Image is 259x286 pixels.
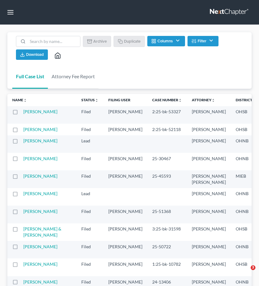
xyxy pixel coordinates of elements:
a: [PERSON_NAME] [23,138,57,143]
td: [PERSON_NAME] [103,106,147,124]
td: 1:25-bk-10782 [147,258,187,276]
span: Download [26,52,44,57]
td: [PERSON_NAME] [103,153,147,170]
td: [PERSON_NAME] [103,170,147,188]
td: OHSB [231,106,257,124]
td: [PERSON_NAME] [187,258,231,276]
td: 25-30467 [147,153,187,170]
a: Attorneyunfold_more [192,98,215,102]
td: OHNB [231,188,257,206]
a: [PERSON_NAME] [23,261,57,267]
a: Statusunfold_more [81,98,99,102]
a: [PERSON_NAME] [23,209,57,214]
td: OHSB [231,124,257,135]
a: Case Numberunfold_more [152,98,182,102]
td: Filed [76,170,103,188]
td: 2:25-bk-53327 [147,106,187,124]
td: 25-51368 [147,206,187,223]
td: [PERSON_NAME] [187,241,231,258]
td: Filed [76,153,103,170]
td: Filed [76,223,103,241]
td: MIEB [231,170,257,188]
td: Filed [76,258,103,276]
td: Filed [76,106,103,124]
td: 25-50722 [147,241,187,258]
td: 3:25-bk-31598 [147,223,187,241]
td: [PERSON_NAME] [103,241,147,258]
a: [PERSON_NAME] [23,244,57,249]
td: [PERSON_NAME] [187,106,231,124]
td: OHSB [231,223,257,241]
i: unfold_more [211,99,215,102]
td: [PERSON_NAME] [187,153,231,170]
td: 2:25-bk-52118 [147,124,187,135]
td: [PERSON_NAME] [187,223,231,241]
td: [PERSON_NAME] [103,124,147,135]
i: unfold_more [95,99,99,102]
a: [PERSON_NAME] & [PERSON_NAME] [23,226,61,238]
td: [PERSON_NAME] [187,135,231,153]
td: 25-45593 [147,170,187,188]
td: [PERSON_NAME] [187,124,231,135]
a: [PERSON_NAME] [23,127,57,132]
i: unfold_more [23,99,27,102]
a: [PERSON_NAME] [23,109,57,114]
td: Filed [76,241,103,258]
td: Filed [76,206,103,223]
td: OHNB [231,241,257,258]
td: [PERSON_NAME] [PERSON_NAME] [187,170,231,188]
th: District [231,94,257,106]
a: [PERSON_NAME] [23,279,57,284]
td: [PERSON_NAME] [103,223,147,241]
td: Lead [76,135,103,153]
a: [PERSON_NAME] [23,191,57,196]
button: Filter [187,36,218,46]
td: [PERSON_NAME] [187,206,231,223]
td: [PERSON_NAME] [187,188,231,206]
button: Columns [147,36,185,46]
i: unfold_more [178,99,182,102]
td: [PERSON_NAME] [103,206,147,223]
input: Search by name... [28,36,80,47]
a: Attorney Fee Report [48,64,99,89]
a: Full Case List [12,64,48,89]
a: Nameunfold_more [12,98,27,102]
td: Lead [76,188,103,206]
iframe: Intercom live chat [238,265,253,280]
span: 3 [251,265,256,270]
td: Filed [76,124,103,135]
td: OHNB [231,153,257,170]
button: Download [16,49,48,60]
td: OHSB [231,258,257,276]
td: [PERSON_NAME] [103,258,147,276]
a: [PERSON_NAME] [23,156,57,161]
th: Filing User [103,94,147,106]
a: [PERSON_NAME] [23,173,57,179]
td: OHNB [231,206,257,223]
td: OHNB [231,135,257,153]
